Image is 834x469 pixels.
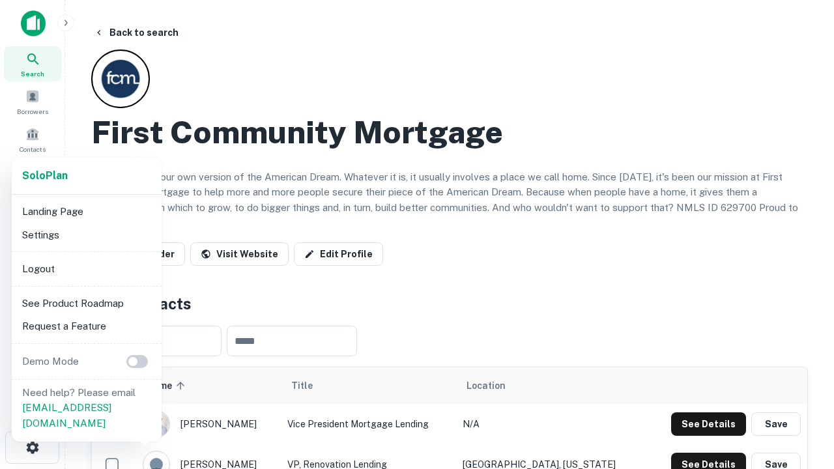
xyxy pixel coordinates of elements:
iframe: Chat Widget [769,323,834,386]
li: Logout [17,257,156,281]
p: Need help? Please email [22,385,151,431]
li: Request a Feature [17,315,156,338]
li: Landing Page [17,200,156,223]
a: SoloPlan [22,168,68,184]
a: [EMAIL_ADDRESS][DOMAIN_NAME] [22,402,111,429]
p: Demo Mode [17,354,84,369]
li: Settings [17,223,156,247]
li: See Product Roadmap [17,292,156,315]
strong: Solo Plan [22,169,68,182]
